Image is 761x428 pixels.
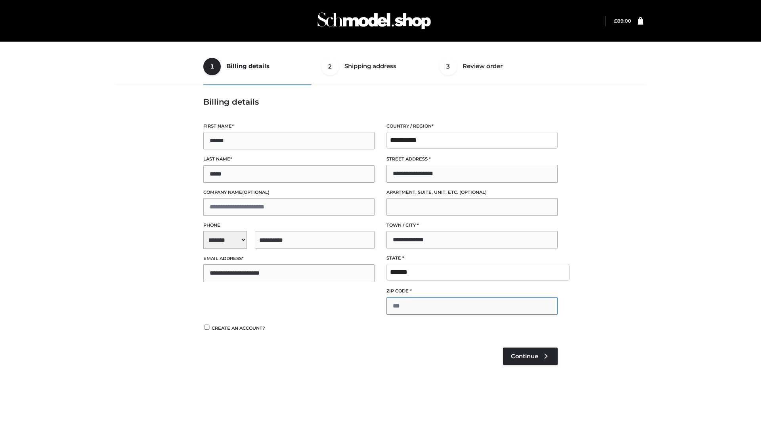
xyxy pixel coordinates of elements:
label: Last name [203,155,375,163]
bdi: 89.00 [614,18,631,24]
span: £ [614,18,617,24]
input: Create an account? [203,325,210,330]
label: State [386,254,558,262]
label: Street address [386,155,558,163]
label: Country / Region [386,122,558,130]
span: (optional) [459,189,487,195]
label: ZIP Code [386,287,558,295]
span: (optional) [242,189,270,195]
a: Continue [503,348,558,365]
label: Phone [203,222,375,229]
a: £89.00 [614,18,631,24]
label: Email address [203,255,375,262]
span: Create an account? [212,325,265,331]
img: Schmodel Admin 964 [315,5,434,36]
label: Company name [203,189,375,196]
label: Apartment, suite, unit, etc. [386,189,558,196]
label: First name [203,122,375,130]
span: Continue [511,353,538,360]
h3: Billing details [203,97,558,107]
label: Town / City [386,222,558,229]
